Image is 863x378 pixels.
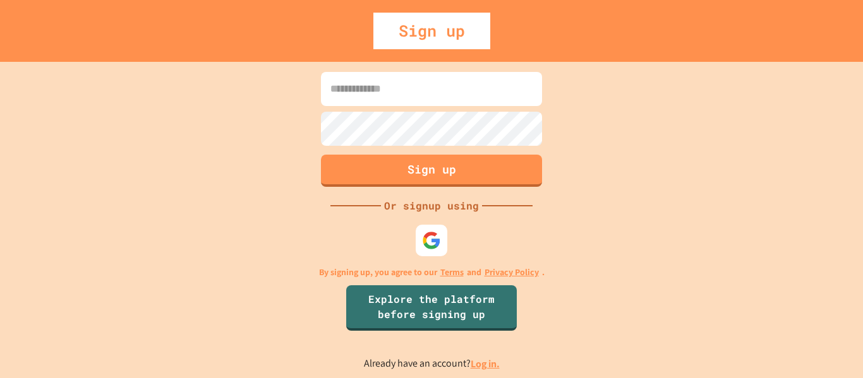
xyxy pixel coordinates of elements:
div: Or signup using [381,198,482,213]
p: By signing up, you agree to our and . [319,266,545,279]
a: Explore the platform before signing up [346,285,517,331]
a: Terms [440,266,464,279]
img: google-icon.svg [422,231,441,250]
div: Sign up [373,13,490,49]
button: Sign up [321,155,542,187]
a: Log in. [471,357,500,370]
a: Privacy Policy [485,266,539,279]
p: Already have an account? [364,356,500,372]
